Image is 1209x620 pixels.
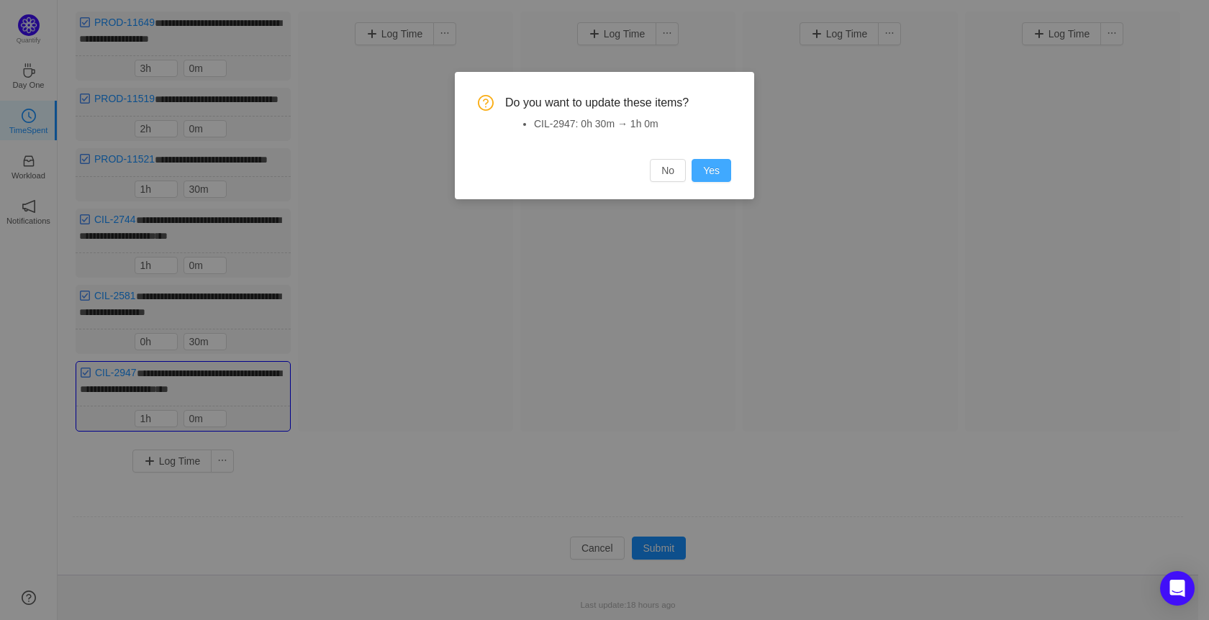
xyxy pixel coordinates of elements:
[692,159,731,182] button: Yes
[478,95,494,111] i: icon: question-circle
[650,159,686,182] button: No
[534,117,731,132] li: CIL-2947: 0h 30m → 1h 0m
[1160,571,1195,606] div: Open Intercom Messenger
[505,95,731,111] span: Do you want to update these items?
